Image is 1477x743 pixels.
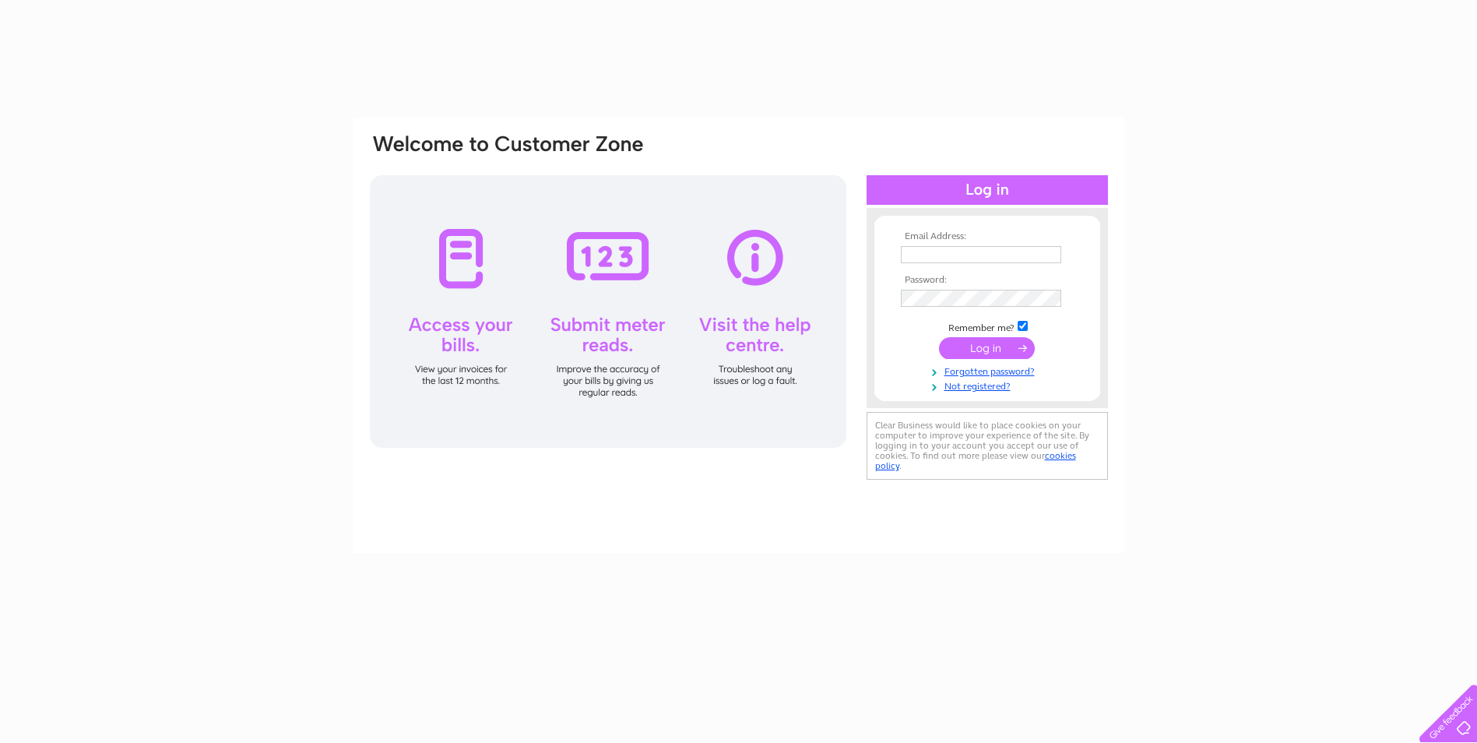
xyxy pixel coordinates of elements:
[897,319,1078,334] td: Remember me?
[901,363,1078,378] a: Forgotten password?
[875,450,1076,471] a: cookies policy
[939,337,1035,359] input: Submit
[897,275,1078,286] th: Password:
[867,412,1108,480] div: Clear Business would like to place cookies on your computer to improve your experience of the sit...
[897,231,1078,242] th: Email Address:
[901,378,1078,393] a: Not registered?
